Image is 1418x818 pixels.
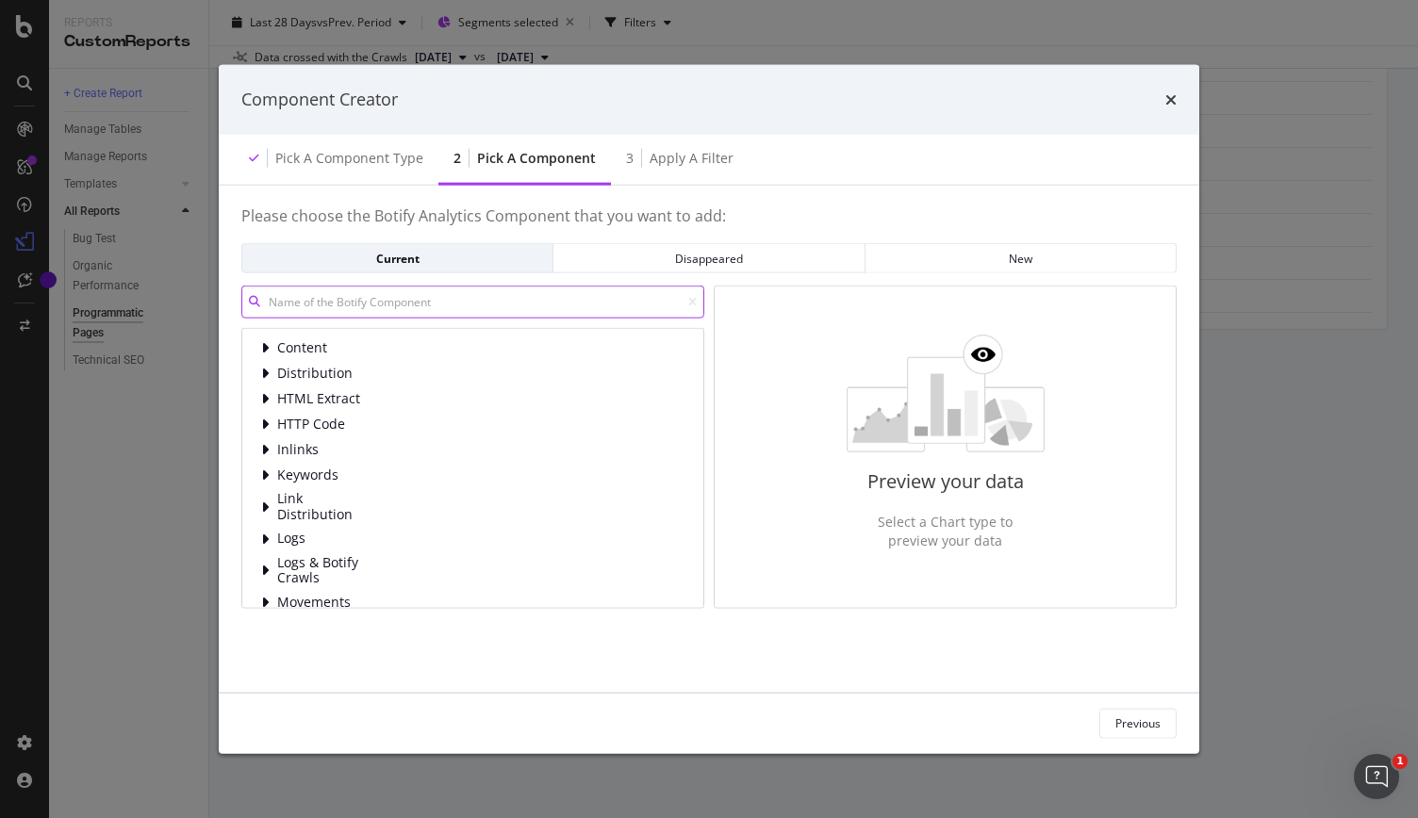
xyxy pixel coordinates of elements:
div: Pick a Component type [275,148,423,167]
span: 1 [1393,754,1408,769]
div: Disappeared [569,250,849,266]
div: modal [219,65,1199,754]
span: Logs & Botify Crawls [277,554,361,585]
span: Link Distribution [277,491,361,522]
p: Select a Chart type to preview your data [867,512,1024,549]
span: HTTP Code [277,417,361,433]
div: Pick a Component [477,148,596,167]
span: HTML Extract [277,391,361,407]
span: Keywords [277,467,361,483]
span: Logs [277,531,361,547]
span: Content [277,340,361,356]
div: 2 [453,148,461,167]
button: Disappeared [553,243,865,273]
div: Previous [1115,715,1161,731]
span: Distribution [277,366,361,382]
input: Name of the Botify Component [241,286,704,319]
span: Movements [277,594,361,610]
div: New [881,250,1161,266]
img: 6lKRJOuE.png [847,335,1045,452]
p: Preview your data [867,468,1024,496]
button: New [866,243,1177,273]
h4: Please choose the Botify Analytics Component that you want to add: [241,207,1177,243]
div: times [1165,88,1177,112]
span: Inlinks [277,442,361,458]
div: 3 [626,148,634,167]
div: Apply a Filter [650,148,734,167]
button: Current [241,243,553,273]
div: Component Creator [241,88,398,112]
iframe: Intercom live chat [1354,754,1399,799]
div: Current [257,250,537,266]
button: Previous [1099,708,1177,738]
